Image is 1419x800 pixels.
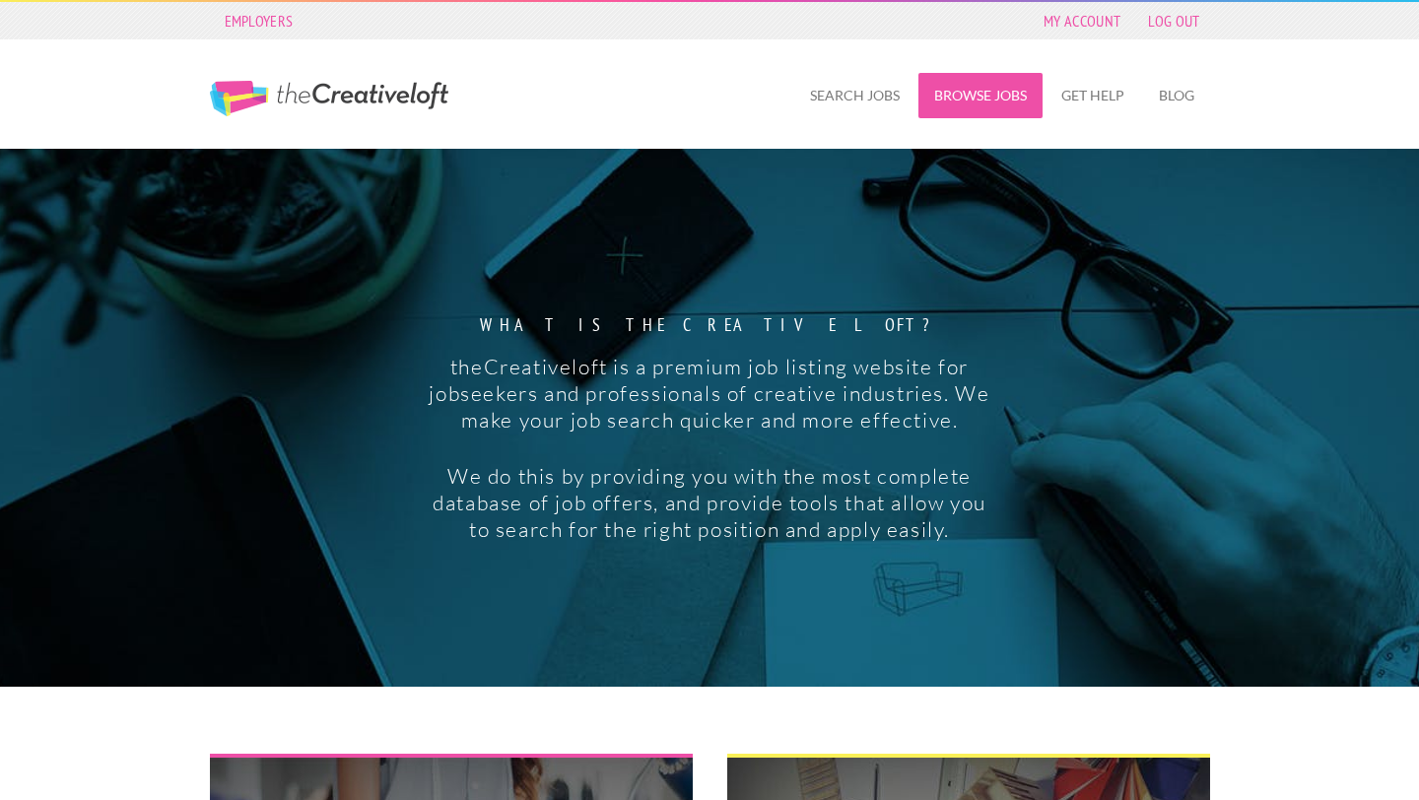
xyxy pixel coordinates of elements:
a: Search Jobs [794,73,915,118]
strong: What is the creative loft? [425,316,993,334]
a: My Account [1034,7,1130,34]
p: theCreativeloft is a premium job listing website for jobseekers and professionals of creative ind... [425,354,993,433]
a: Employers [215,7,304,34]
a: Log Out [1138,7,1209,34]
a: Blog [1143,73,1210,118]
p: We do this by providing you with the most complete database of job offers, and provide tools that... [425,463,993,543]
a: The Creative Loft [210,81,448,116]
a: Browse Jobs [918,73,1043,118]
a: Get Help [1046,73,1140,118]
